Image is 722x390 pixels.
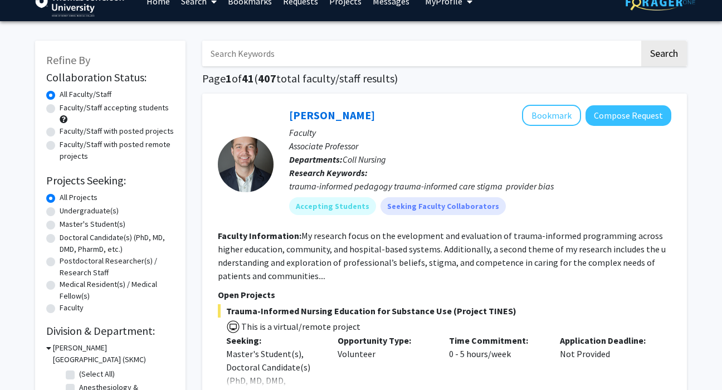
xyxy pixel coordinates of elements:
[79,368,115,380] label: (Select All)
[53,342,174,365] h3: [PERSON_NAME][GEOGRAPHIC_DATA] (SKMC)
[202,41,640,66] input: Search Keywords
[46,324,174,338] h2: Division & Department:
[60,218,125,230] label: Master's Student(s)
[8,340,47,382] iframe: Chat
[218,288,671,301] p: Open Projects
[218,230,666,281] fg-read-more: My research focus on the evelopment and evaluation of trauma-informed programming across higher e...
[338,334,432,347] p: Opportunity Type:
[218,304,671,318] span: Trauma-Informed Nursing Education for Substance Use (Project TINES)
[289,126,671,139] p: Faculty
[289,108,375,122] a: [PERSON_NAME]
[60,139,174,162] label: Faculty/Staff with posted remote projects
[242,71,254,85] span: 41
[202,72,687,85] h1: Page of ( total faculty/staff results)
[60,102,169,114] label: Faculty/Staff accepting students
[60,125,174,137] label: Faculty/Staff with posted projects
[46,71,174,84] h2: Collaboration Status:
[60,302,84,314] label: Faculty
[380,197,506,215] mat-chip: Seeking Faculty Collaborators
[289,167,368,178] b: Research Keywords:
[522,105,581,126] button: Add Stephen DiDonato to Bookmarks
[240,321,360,332] span: This is a virtual/remote project
[560,334,655,347] p: Application Deadline:
[60,205,119,217] label: Undergraduate(s)
[343,154,386,165] span: Coll Nursing
[60,89,111,100] label: All Faculty/Staff
[60,192,97,203] label: All Projects
[218,230,301,241] b: Faculty Information:
[289,139,671,153] p: Associate Professor
[60,279,174,302] label: Medical Resident(s) / Medical Fellow(s)
[449,334,544,347] p: Time Commitment:
[289,197,376,215] mat-chip: Accepting Students
[289,179,671,193] div: trauma-informed pedagogy trauma-informed care stigma provider bias
[289,154,343,165] b: Departments:
[258,71,276,85] span: 407
[46,174,174,187] h2: Projects Seeking:
[46,53,90,67] span: Refine By
[60,232,174,255] label: Doctoral Candidate(s) (PhD, MD, DMD, PharmD, etc.)
[586,105,671,126] button: Compose Request to Stephen DiDonato
[641,41,687,66] button: Search
[60,255,174,279] label: Postdoctoral Researcher(s) / Research Staff
[226,71,232,85] span: 1
[226,334,321,347] p: Seeking:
